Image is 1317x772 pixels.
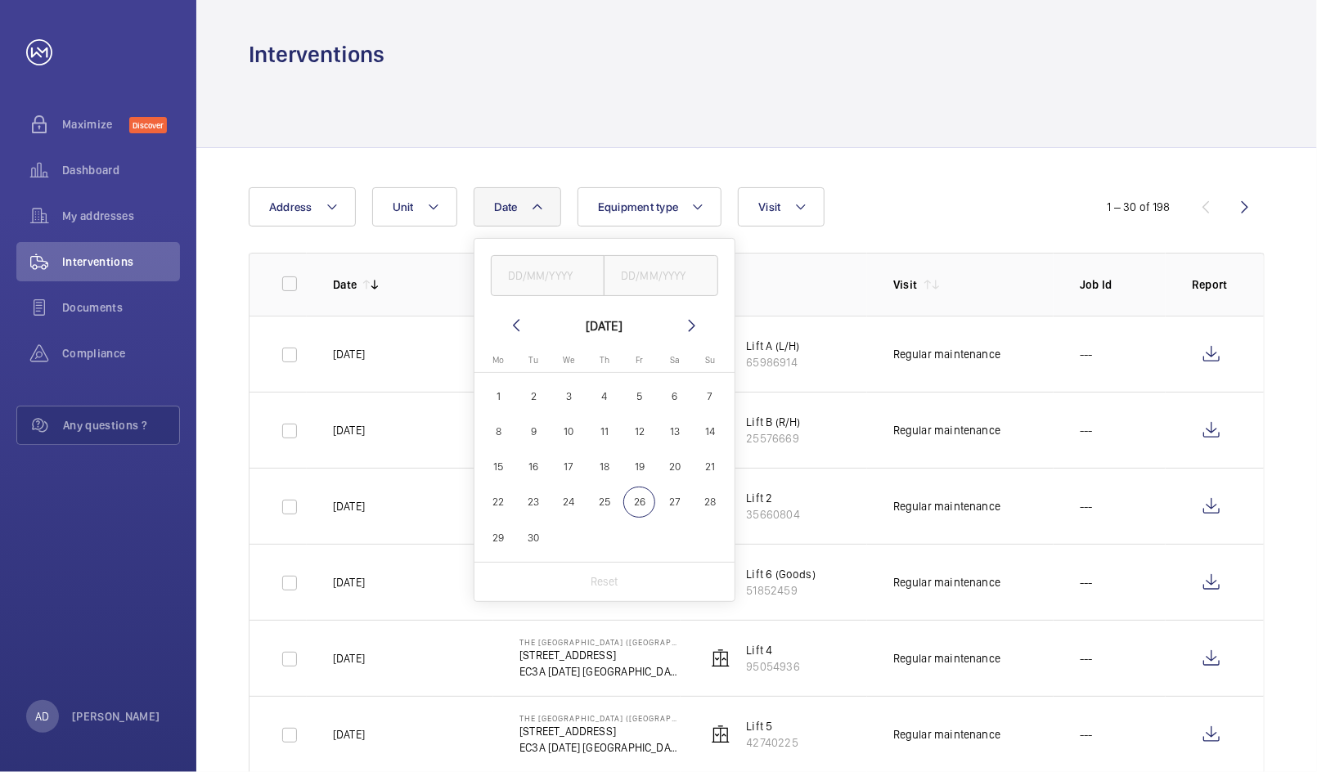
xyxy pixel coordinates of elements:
[62,345,180,361] span: Compliance
[333,346,365,362] p: [DATE]
[519,739,680,756] p: EC3A [DATE] [GEOGRAPHIC_DATA]
[518,487,550,518] span: 23
[249,187,356,227] button: Address
[553,451,585,482] span: 17
[72,708,160,725] p: [PERSON_NAME]
[518,451,550,482] span: 16
[491,255,605,296] input: DD/MM/YYYY
[588,380,620,412] span: 4
[893,650,1000,667] div: Regular maintenance
[659,380,691,412] span: 6
[518,415,550,447] span: 9
[604,255,718,296] input: DD/MM/YYYY
[333,574,365,590] p: [DATE]
[1080,276,1166,293] p: Job Id
[622,484,657,519] button: September 26, 2025
[516,520,551,555] button: September 30, 2025
[492,355,504,366] span: Mo
[586,316,623,335] div: [DATE]
[483,522,515,554] span: 29
[528,355,538,366] span: Tu
[693,484,728,519] button: September 28, 2025
[551,379,587,414] button: September 3, 2025
[711,725,730,744] img: elevator.svg
[1080,726,1093,743] p: ---
[636,355,643,366] span: Fr
[481,484,516,519] button: September 22, 2025
[563,355,575,366] span: We
[591,573,618,590] p: Reset
[494,200,518,213] span: Date
[1080,346,1093,362] p: ---
[483,380,515,412] span: 1
[553,415,585,447] span: 10
[747,658,800,675] p: 95054936
[333,276,357,293] p: Date
[1080,422,1093,438] p: ---
[1080,498,1093,514] p: ---
[587,484,622,519] button: September 25, 2025
[693,379,728,414] button: September 7, 2025
[333,650,365,667] p: [DATE]
[481,449,516,484] button: September 15, 2025
[657,414,692,449] button: September 13, 2025
[1192,276,1231,293] p: Report
[516,484,551,519] button: September 23, 2025
[659,415,691,447] span: 13
[659,487,691,518] span: 27
[519,713,680,723] p: The [GEOGRAPHIC_DATA] ([GEOGRAPHIC_DATA])
[62,254,180,270] span: Interventions
[518,522,550,554] span: 30
[333,422,365,438] p: [DATE]
[747,490,800,506] p: Lift 2
[747,582,816,599] p: 51852459
[372,187,457,227] button: Unit
[747,718,798,734] p: Lift 5
[600,355,609,366] span: Th
[481,520,516,555] button: September 29, 2025
[694,451,726,482] span: 21
[747,642,800,658] p: Lift 4
[518,380,550,412] span: 2
[623,415,655,447] span: 12
[62,299,180,316] span: Documents
[474,187,561,227] button: Date
[483,415,515,447] span: 8
[657,484,692,519] button: September 27, 2025
[622,449,657,484] button: September 19, 2025
[519,637,680,647] p: The [GEOGRAPHIC_DATA] ([GEOGRAPHIC_DATA])
[659,451,691,482] span: 20
[588,415,620,447] span: 11
[587,449,622,484] button: September 18, 2025
[1080,650,1093,667] p: ---
[333,498,365,514] p: [DATE]
[693,449,728,484] button: September 21, 2025
[747,506,800,523] p: 35660804
[694,415,726,447] span: 14
[481,414,516,449] button: September 8, 2025
[705,355,715,366] span: Su
[747,414,801,430] p: Lift B (R/H)
[516,449,551,484] button: September 16, 2025
[483,487,515,518] span: 22
[588,451,620,482] span: 18
[587,379,622,414] button: September 4, 2025
[516,379,551,414] button: September 2, 2025
[519,663,680,680] p: EC3A [DATE] [GEOGRAPHIC_DATA]
[516,414,551,449] button: September 9, 2025
[657,379,692,414] button: September 6, 2025
[693,414,728,449] button: September 14, 2025
[747,430,801,447] p: 25576669
[587,414,622,449] button: September 11, 2025
[249,39,384,70] h1: Interventions
[623,451,655,482] span: 19
[519,723,680,739] p: [STREET_ADDRESS]
[747,338,800,354] p: Lift A (L/H)
[63,417,179,433] span: Any questions ?
[747,734,798,751] p: 42740225
[711,649,730,668] img: elevator.svg
[553,487,585,518] span: 24
[483,451,515,482] span: 15
[551,484,587,519] button: September 24, 2025
[62,162,180,178] span: Dashboard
